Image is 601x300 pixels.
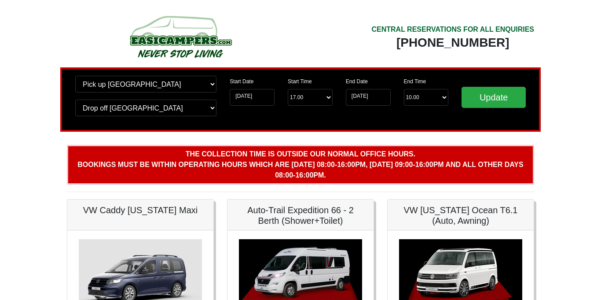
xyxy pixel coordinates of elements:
h5: Auto-Trail Expedition 66 - 2 Berth (Shower+Toilet) [236,205,365,226]
img: campers-checkout-logo.png [97,12,264,61]
h5: VW Caddy [US_STATE] Maxi [76,205,205,215]
input: Update [462,87,526,108]
label: Start Time [288,78,312,85]
div: [PHONE_NUMBER] [371,35,534,51]
div: CENTRAL RESERVATIONS FOR ALL ENQUIRIES [371,24,534,35]
input: Start Date [230,89,275,106]
label: Start Date [230,78,253,85]
label: End Date [346,78,368,85]
b: The collection time is outside our normal office hours. Bookings must be within operating hours w... [77,150,523,179]
h5: VW [US_STATE] Ocean T6.1 (Auto, Awning) [396,205,525,226]
input: Return Date [346,89,391,106]
label: End Time [404,78,426,85]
